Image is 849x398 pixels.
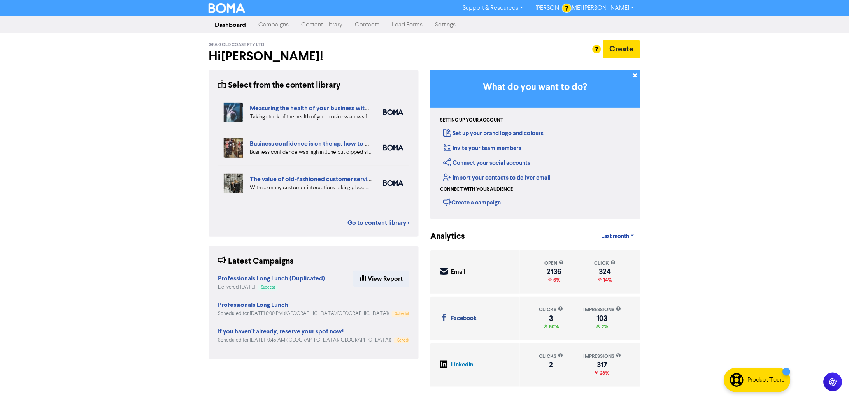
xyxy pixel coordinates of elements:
a: Import your contacts to deliver email [443,174,551,181]
div: Create a campaign [443,196,501,208]
div: Setting up your account [440,117,503,124]
div: Delivered [DATE] [218,284,325,291]
div: 324 [595,269,616,275]
h2: Hi [PERSON_NAME] ! [209,49,419,64]
a: Invite your team members [443,144,522,152]
div: Getting Started in BOMA [430,70,640,219]
img: boma [383,145,403,151]
div: 3 [539,315,563,322]
div: impressions [583,306,621,313]
a: Campaigns [252,17,295,33]
img: boma_accounting [383,109,403,115]
span: Success [261,285,275,289]
div: Analytics [430,231,456,243]
strong: Professionals Long Lunch [218,301,288,309]
a: Connect your social accounts [443,159,531,167]
a: Last month [595,229,640,244]
span: 50% [548,324,559,330]
span: 6% [552,277,561,283]
a: Professionals Long Lunch (Duplicated) [218,276,325,282]
a: Go to content library > [347,218,409,227]
div: LinkedIn [451,361,474,370]
div: Scheduled for [DATE] 6:00 PM ([GEOGRAPHIC_DATA]/[GEOGRAPHIC_DATA]) [218,310,409,317]
div: Select from the content library [218,79,340,92]
a: Support & Resources [457,2,530,14]
div: Business confidence was high in June but dipped slightly in August in the latest SMB Business Ins... [250,148,372,157]
a: Measuring the health of your business with ratio measures [250,104,410,112]
div: clicks [539,353,563,360]
iframe: Chat Widget [810,361,849,398]
a: Content Library [295,17,349,33]
a: Dashboard [209,17,252,33]
a: The value of old-fashioned customer service: getting data insights [250,175,432,183]
div: Email [451,268,466,277]
span: Scheduled [395,312,413,316]
strong: If you haven't already, reserve your spot now! [218,328,344,335]
div: Connect with your audience [440,186,513,193]
a: [PERSON_NAME] [PERSON_NAME] [530,2,640,14]
a: Contacts [349,17,386,33]
div: With so many customer interactions taking place online, your online customer service has to be fi... [250,184,372,192]
a: Professionals Long Lunch [218,302,288,308]
a: Business confidence is on the up: how to overcome the big challenges [250,140,444,148]
a: Lead Forms [386,17,429,33]
div: impressions [583,353,621,360]
a: View Report [353,271,409,287]
div: 2136 [545,269,564,275]
button: Create [603,40,640,58]
span: 28% [599,370,610,376]
div: 317 [583,362,621,368]
div: click [595,260,616,267]
span: GFA Gold Coast Pty Ltd [209,42,264,48]
div: 103 [583,315,621,322]
div: clicks [539,306,563,313]
div: Facebook [451,314,477,323]
span: _ [549,370,554,376]
h3: What do you want to do? [442,82,629,93]
span: 2% [600,324,608,330]
span: 14% [602,277,612,283]
div: 2 [539,362,563,368]
div: Latest Campaigns [218,255,294,268]
div: Scheduled for [DATE] 10:45 AM ([GEOGRAPHIC_DATA]/[GEOGRAPHIC_DATA]) [218,336,409,344]
a: If you haven't already, reserve your spot now! [218,329,344,335]
span: Last month [602,233,630,240]
img: boma [383,180,403,186]
a: Settings [429,17,462,33]
a: Set up your brand logo and colours [443,130,544,137]
div: Taking stock of the health of your business allows for more effective planning, early warning abo... [250,113,372,121]
img: BOMA Logo [209,3,245,13]
span: Scheduled [397,338,416,342]
strong: Professionals Long Lunch (Duplicated) [218,275,325,282]
div: open [545,260,564,267]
